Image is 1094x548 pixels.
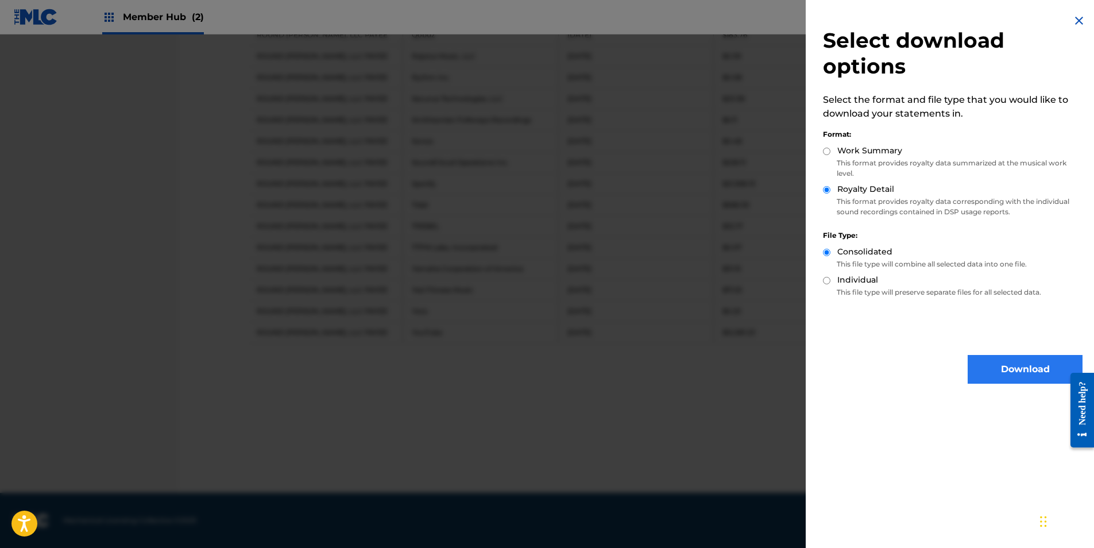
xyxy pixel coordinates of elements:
label: Work Summary [837,145,902,157]
button: Download [968,355,1083,384]
span: Member Hub [123,10,204,24]
div: Drag [1040,504,1047,539]
iframe: Chat Widget [1037,493,1094,548]
label: Royalty Detail [837,183,894,195]
img: Top Rightsholders [102,10,116,24]
p: This format provides royalty data corresponding with the individual sound recordings contained in... [823,196,1083,217]
p: This format provides royalty data summarized at the musical work level. [823,158,1083,179]
p: This file type will combine all selected data into one file. [823,259,1083,269]
img: MLC Logo [14,9,58,25]
div: Format: [823,129,1083,140]
label: Consolidated [837,246,892,258]
p: This file type will preserve separate files for all selected data. [823,287,1083,298]
iframe: Resource Center [1062,364,1094,457]
h2: Select download options [823,28,1083,79]
label: Individual [837,274,878,286]
p: Select the format and file type that you would like to download your statements in. [823,93,1083,121]
span: (2) [192,11,204,22]
div: File Type: [823,230,1083,241]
